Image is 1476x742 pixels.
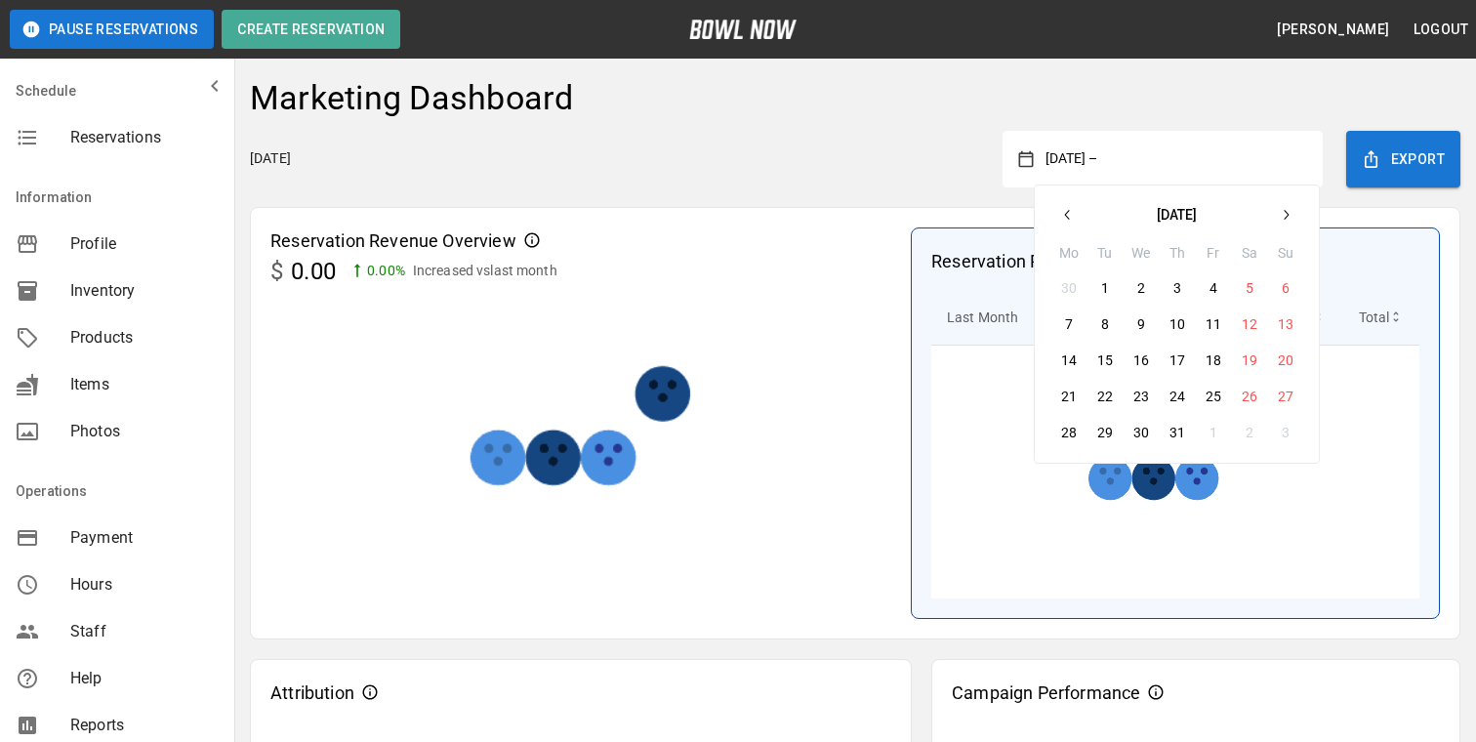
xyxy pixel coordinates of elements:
[1160,270,1195,306] button: 3 July 2025
[70,620,219,643] span: Staff
[1343,290,1419,346] th: Total
[1087,307,1123,342] button: 8 July 2025
[1195,242,1231,270] th: Fr
[70,420,219,443] span: Photos
[70,667,219,690] span: Help
[1051,343,1086,378] button: 14 July 2025
[1196,415,1231,450] button: 1 August 2025
[1051,270,1086,306] button: 30 June 2025
[1087,270,1123,306] button: 1 July 2025
[70,232,219,256] span: Profile
[1196,379,1231,414] button: 25 July 2025
[1346,131,1460,187] button: Export
[1232,415,1267,450] button: 2 August 2025
[1196,270,1231,306] button: 4 July 2025
[1232,270,1267,306] button: 5 July 2025
[362,684,378,700] svg: Attribution
[1087,343,1123,378] button: 15 July 2025
[1034,142,1307,177] button: [DATE] –
[1034,185,1320,464] div: [DATE] –
[1231,242,1267,270] th: Sa
[952,680,1140,706] p: Campaign Performance
[1123,242,1159,270] th: We
[1160,343,1195,378] button: 17 July 2025
[222,10,400,49] button: Create Reservation
[270,227,516,254] p: Reservation Revenue Overview
[1050,242,1086,270] th: Mo
[1087,415,1123,450] button: 29 July 2025
[1196,307,1231,342] button: 11 July 2025
[70,526,219,550] span: Payment
[1406,12,1476,48] button: Logout
[291,254,336,289] p: 0.00
[931,290,1419,346] table: sticky table
[70,126,219,149] span: Reservations
[931,290,1042,346] th: Last Month
[250,78,574,119] h4: Marketing Dashboard
[10,10,214,49] button: Pause Reservations
[70,573,219,597] span: Hours
[270,254,283,289] p: $
[1087,379,1123,414] button: 22 July 2025
[1159,242,1195,270] th: Th
[1148,684,1164,700] svg: Campaign Performance
[70,279,219,303] span: Inventory
[1268,270,1303,306] button: 6 July 2025
[1268,415,1303,450] button: 3 August 2025
[1124,343,1159,378] button: 16 July 2025
[1124,415,1159,450] button: 30 July 2025
[931,346,1419,598] img: marketing dashboard revenue breakdown
[931,248,1193,274] p: Reservation Revenue Breakdown
[1124,270,1159,306] button: 2 July 2025
[689,20,797,39] img: logo
[413,261,557,281] p: Increased vs last month
[1124,379,1159,414] button: 23 July 2025
[1232,343,1267,378] button: 19 July 2025
[367,261,405,281] p: 0.00 %
[250,148,291,169] p: [DATE]
[524,232,540,248] svg: Reservation Revenue Overview
[1086,242,1123,270] th: Tu
[1232,379,1267,414] button: 26 July 2025
[1268,343,1303,378] button: 20 July 2025
[1268,379,1303,414] button: 27 July 2025
[1268,307,1303,342] button: 13 July 2025
[1051,415,1086,450] button: 28 July 2025
[1267,242,1303,270] th: Su
[1086,197,1268,232] button: [DATE]
[1232,307,1267,342] button: 12 July 2025
[1124,307,1159,342] button: 9 July 2025
[1051,307,1086,342] button: 7 July 2025
[1051,379,1086,414] button: 21 July 2025
[1160,415,1195,450] button: 31 July 2025
[70,714,219,737] span: Reports
[1160,379,1195,414] button: 24 July 2025
[1160,307,1195,342] button: 10 July 2025
[270,680,354,706] p: Attribution
[70,326,219,350] span: Products
[1196,343,1231,378] button: 18 July 2025
[70,373,219,396] span: Items
[1269,12,1397,48] button: [PERSON_NAME]
[270,289,891,610] img: marketing dashboard revenue chart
